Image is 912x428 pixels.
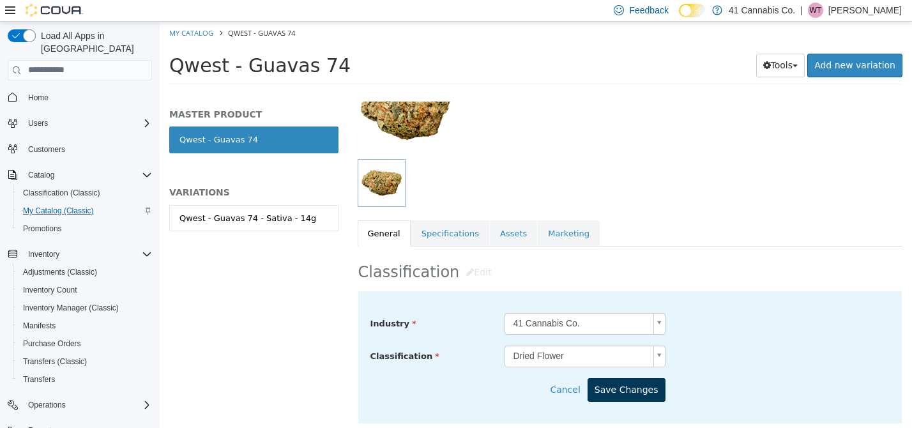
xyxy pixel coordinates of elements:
[13,353,157,371] button: Transfers (Classic)
[13,184,157,202] button: Classification (Classic)
[810,3,822,18] span: WT
[18,203,152,218] span: My Catalog (Classic)
[198,42,294,137] img: 150
[23,397,71,413] button: Operations
[346,325,488,345] span: Dried Flower
[28,144,65,155] span: Customers
[800,3,803,18] p: |
[18,185,152,201] span: Classification (Classic)
[18,336,86,351] a: Purchase Orders
[378,199,440,225] a: Marketing
[23,397,152,413] span: Operations
[346,292,488,312] span: 41 Cannabis Co.
[13,281,157,299] button: Inventory Count
[23,267,97,277] span: Adjustments (Classic)
[198,199,251,225] a: General
[23,247,65,262] button: Inventory
[23,167,152,183] span: Catalog
[13,317,157,335] button: Manifests
[18,336,152,351] span: Purchase Orders
[36,29,152,55] span: Load All Apps in [GEOGRAPHIC_DATA]
[597,32,646,56] button: Tools
[23,356,87,367] span: Transfers (Classic)
[18,372,60,387] a: Transfers
[828,3,902,18] p: [PERSON_NAME]
[13,299,157,317] button: Inventory Manager (Classic)
[252,199,330,225] a: Specifications
[18,264,102,280] a: Adjustments (Classic)
[3,245,157,263] button: Inventory
[330,199,377,225] a: Assets
[18,221,67,236] a: Promotions
[648,32,743,56] a: Add new variation
[18,264,152,280] span: Adjustments (Classic)
[23,90,54,105] a: Home
[3,140,157,158] button: Customers
[679,4,706,17] input: Dark Mode
[18,203,99,218] a: My Catalog (Classic)
[18,372,152,387] span: Transfers
[23,167,59,183] button: Catalog
[729,3,795,18] p: 41 Cannabis Co.
[13,371,157,388] button: Transfers
[23,247,152,262] span: Inventory
[23,141,152,157] span: Customers
[26,4,83,17] img: Cova
[13,263,157,281] button: Adjustments (Classic)
[808,3,823,18] div: Wendy Thompson
[23,206,94,216] span: My Catalog (Classic)
[10,165,179,176] h5: VARIATIONS
[18,300,152,316] span: Inventory Manager (Classic)
[3,396,157,414] button: Operations
[18,300,124,316] a: Inventory Manager (Classic)
[18,185,105,201] a: Classification (Classic)
[28,249,59,259] span: Inventory
[3,88,157,107] button: Home
[23,285,77,295] span: Inventory Count
[13,202,157,220] button: My Catalog (Classic)
[23,188,100,198] span: Classification (Classic)
[629,4,668,17] span: Feedback
[10,105,179,132] a: Qwest - Guavas 74
[23,374,55,385] span: Transfers
[18,354,92,369] a: Transfers (Classic)
[23,339,81,349] span: Purchase Orders
[199,239,743,263] h2: Classification
[23,303,119,313] span: Inventory Manager (Classic)
[13,220,157,238] button: Promotions
[28,118,48,128] span: Users
[300,239,338,263] button: Edit
[28,400,66,410] span: Operations
[3,166,157,184] button: Catalog
[13,335,157,353] button: Purchase Orders
[28,170,54,180] span: Catalog
[28,93,49,103] span: Home
[10,87,179,98] h5: MASTER PRODUCT
[345,291,505,313] a: 41 Cannabis Co.
[18,282,82,298] a: Inventory Count
[23,116,152,131] span: Users
[23,224,62,234] span: Promotions
[390,356,427,380] button: Cancel
[20,190,156,203] div: Qwest - Guavas 74 - Sativa - 14g
[23,142,70,157] a: Customers
[18,221,152,236] span: Promotions
[23,321,56,331] span: Manifests
[345,324,505,346] a: Dried Flower
[18,318,61,333] a: Manifests
[3,114,157,132] button: Users
[18,282,152,298] span: Inventory Count
[18,354,152,369] span: Transfers (Classic)
[23,116,53,131] button: Users
[211,297,257,307] span: Industry
[23,89,152,105] span: Home
[428,356,506,380] button: Save Changes
[211,330,280,339] span: Classification
[18,318,152,333] span: Manifests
